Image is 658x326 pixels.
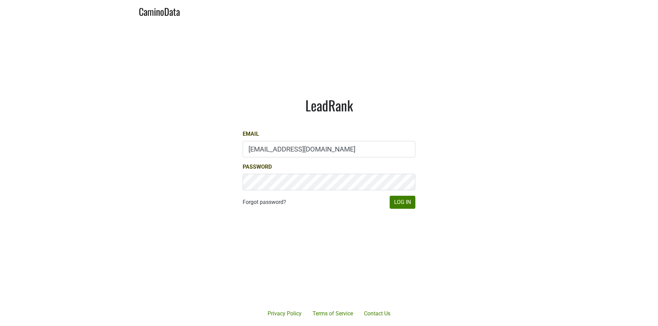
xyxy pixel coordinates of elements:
a: Forgot password? [243,198,286,206]
h1: LeadRank [243,97,415,113]
button: Log In [390,196,415,209]
a: CaminoData [139,3,180,19]
a: Terms of Service [307,307,358,321]
label: Email [243,130,259,138]
label: Password [243,163,272,171]
a: Contact Us [358,307,396,321]
a: Privacy Policy [262,307,307,321]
